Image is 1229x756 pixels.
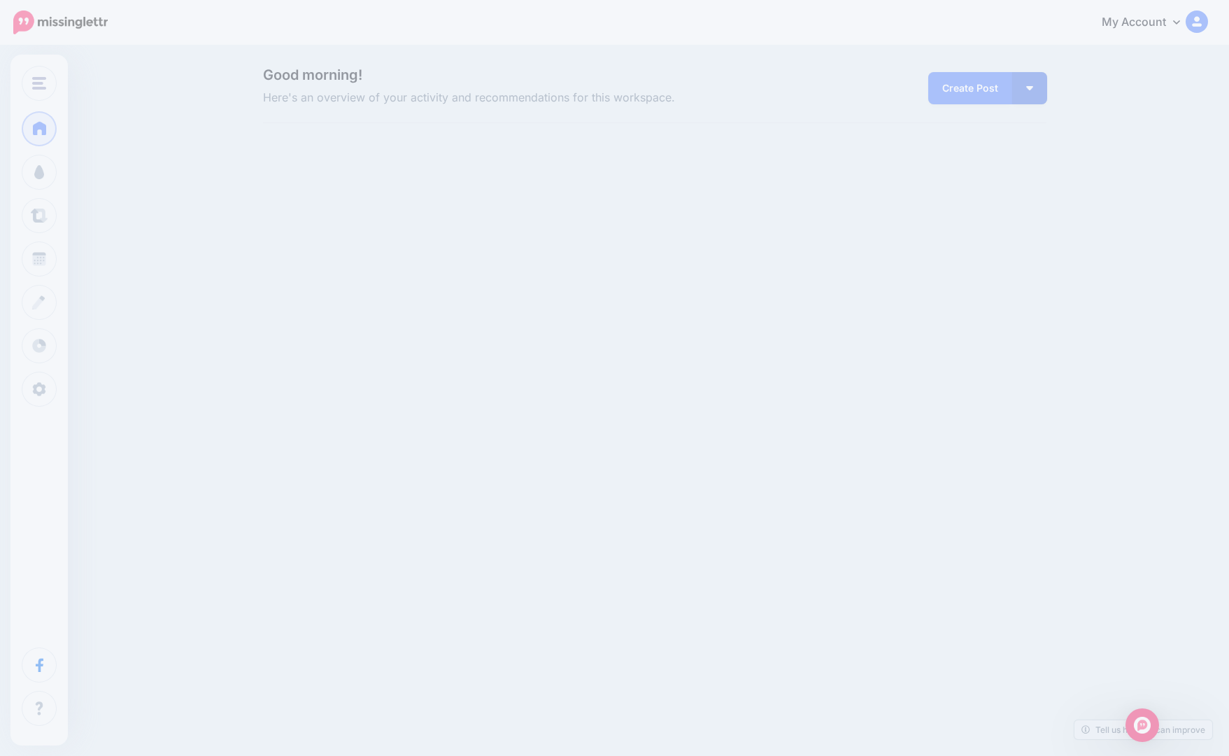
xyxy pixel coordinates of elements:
[928,72,1012,104] a: Create Post
[32,77,46,90] img: menu.png
[263,66,362,83] span: Good morning!
[1125,708,1159,742] div: Open Intercom Messenger
[1074,720,1212,739] a: Tell us how we can improve
[263,89,779,107] span: Here's an overview of your activity and recommendations for this workspace.
[1026,86,1033,90] img: arrow-down-white.png
[13,10,108,34] img: Missinglettr
[1088,6,1208,40] a: My Account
